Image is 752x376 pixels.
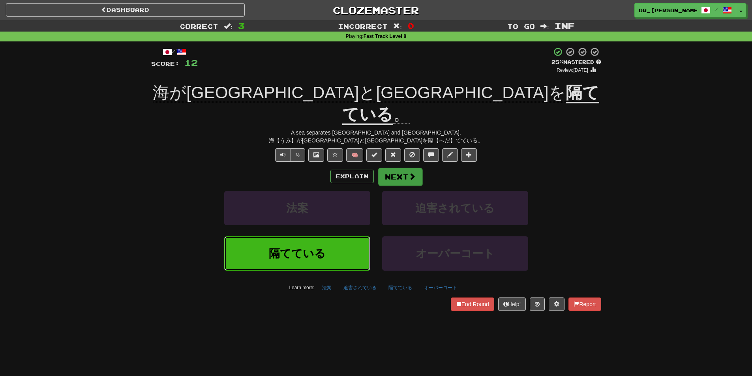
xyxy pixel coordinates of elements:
span: Incorrect [338,22,388,30]
button: Help! [498,297,526,311]
span: 3 [238,21,245,30]
button: 迫害されている [339,282,381,294]
button: 法案 [318,282,336,294]
button: Set this sentence to 100% Mastered (alt+m) [366,148,382,162]
span: 25 % [551,59,563,65]
span: Correct [180,22,218,30]
span: オーバーコート [416,247,495,260]
button: Round history (alt+y) [530,297,545,311]
div: / [151,47,198,57]
button: オーバーコート [382,236,528,271]
span: : [224,23,233,30]
button: Explain [330,170,374,183]
button: Favorite sentence (alt+f) [327,148,343,162]
u: 隔てている [342,83,599,125]
button: ½ [291,148,306,162]
button: Next [378,168,422,186]
a: Clozemaster [257,3,495,17]
span: 。 [393,105,410,124]
span: 12 [184,58,198,67]
div: A sea separates [GEOGRAPHIC_DATA] and [GEOGRAPHIC_DATA]. [151,129,601,137]
button: Discuss sentence (alt+u) [423,148,439,162]
span: 0 [407,21,414,30]
small: Review: [DATE] [557,67,588,73]
span: 海が[GEOGRAPHIC_DATA]と[GEOGRAPHIC_DATA]を [153,83,565,102]
button: Reset to 0% Mastered (alt+r) [385,148,401,162]
button: Add to collection (alt+a) [461,148,477,162]
span: : [540,23,549,30]
button: Ignore sentence (alt+i) [404,148,420,162]
span: Score: [151,60,180,67]
button: 隔てている [384,282,416,294]
button: Edit sentence (alt+d) [442,148,458,162]
button: Play sentence audio (ctl+space) [275,148,291,162]
button: オーバーコート [420,282,461,294]
a: Dashboard [6,3,245,17]
button: Report [568,297,601,311]
button: End Round [451,297,494,311]
span: 法案 [286,202,308,214]
button: 🧠 [346,148,363,162]
a: Dr_[PERSON_NAME] / [634,3,736,17]
span: 迫害されている [415,202,495,214]
div: Text-to-speech controls [274,148,306,162]
span: To go [507,22,535,30]
button: Show image (alt+x) [308,148,324,162]
button: 法案 [224,191,370,225]
button: 隔てている [224,236,370,271]
strong: Fast Track Level 8 [364,34,407,39]
div: Mastered [551,59,601,66]
span: Dr_[PERSON_NAME] [639,7,697,14]
span: / [714,6,718,12]
small: Learn more: [289,285,314,290]
button: 迫害されている [382,191,528,225]
div: 海【うみ】が[GEOGRAPHIC_DATA]と[GEOGRAPHIC_DATA]を隔【へだ】てている。 [151,137,601,144]
span: : [393,23,402,30]
span: 隔てている [269,247,326,260]
span: Inf [555,21,575,30]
